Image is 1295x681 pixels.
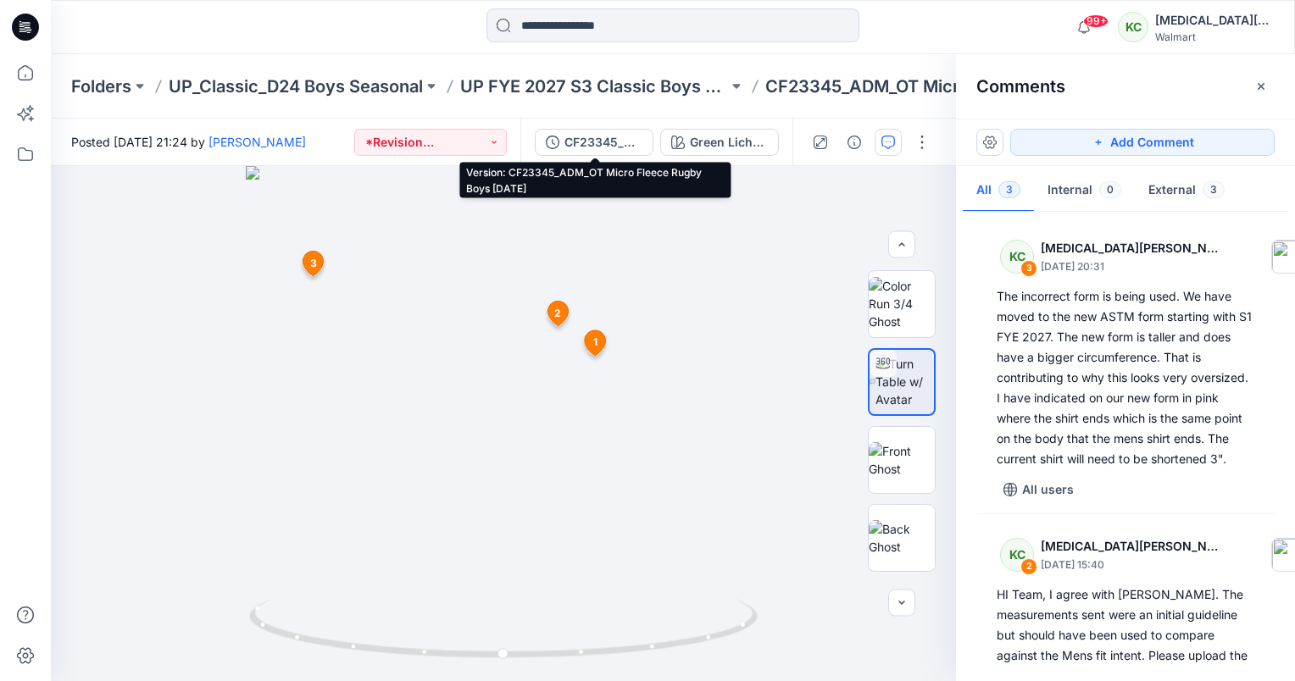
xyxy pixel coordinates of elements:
[208,135,306,149] a: [PERSON_NAME]
[1155,10,1274,30] div: [MEDICAL_DATA][PERSON_NAME]
[1041,238,1224,258] p: [MEDICAL_DATA][PERSON_NAME]
[1022,479,1074,500] p: All users
[869,277,935,330] img: Color Run 3/4 Ghost
[71,133,306,151] span: Posted [DATE] 21:24 by
[963,169,1034,213] button: All
[998,181,1020,198] span: 3
[765,75,1033,98] p: CF23345_ADM_OT Micro Fleece Rugby Boys [DATE]
[997,476,1081,503] button: All users
[535,129,653,156] button: CF23345_ADM_OT Micro Fleece Rugby Boys [DATE]
[1020,260,1037,277] div: 3
[841,129,868,156] button: Details
[1010,129,1275,156] button: Add Comment
[690,133,768,152] div: Green Lichen / Gold Jade / Flaming Carrot
[71,75,131,98] a: Folders
[875,355,934,408] img: Turn Table w/ Avatar
[1000,538,1034,572] div: KC
[1034,169,1135,213] button: Internal
[1155,30,1274,43] div: Walmart
[1041,556,1224,573] p: [DATE] 15:40
[869,520,935,556] img: Back Ghost
[869,442,935,478] img: Front Ghost
[1041,536,1224,556] p: [MEDICAL_DATA][PERSON_NAME]
[1020,558,1037,575] div: 2
[1000,240,1034,274] div: KC
[1203,181,1225,198] span: 3
[976,76,1065,97] h2: Comments
[660,129,779,156] button: Green Lichen / Gold Jade / Flaming Carrot
[1099,181,1121,198] span: 0
[1083,14,1109,28] span: 99+
[1118,12,1148,42] div: KC
[169,75,423,98] a: UP_Classic_D24 Boys Seasonal
[564,133,642,152] div: CF23345_ADM_OT Micro Fleece Rugby Boys 25SEP25
[460,75,728,98] a: UP FYE 2027 S3 Classic Boys Outerwear Ozark Trails
[997,286,1254,469] div: The incorrect form is being used. We have moved to the new ASTM form starting with S1 FYE 2027. T...
[1041,258,1224,275] p: [DATE] 20:31
[1135,169,1238,213] button: External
